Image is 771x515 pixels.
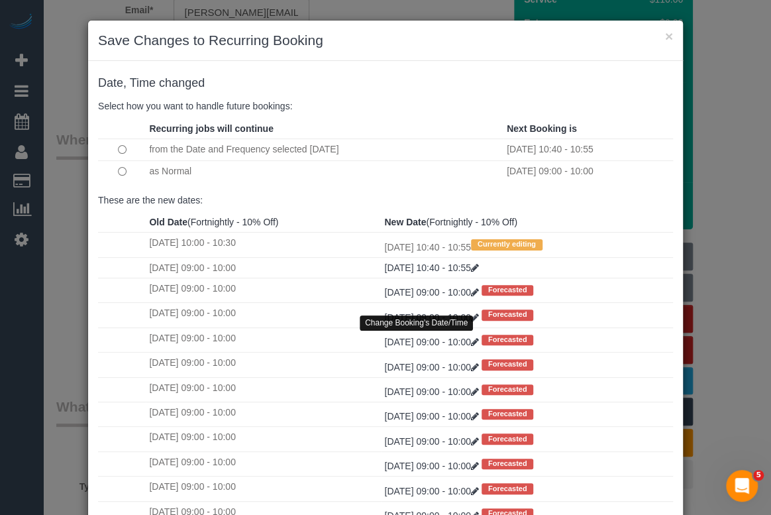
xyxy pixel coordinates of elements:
strong: Next Booking is [507,123,577,134]
strong: New Date [384,217,426,227]
a: [DATE] 09:00 - 10:00 [384,486,481,496]
span: Date, Time [98,76,156,89]
span: Forecasted [482,384,534,395]
td: [DATE] 10:40 - 10:55 [503,139,673,160]
td: as Normal [146,160,503,182]
td: [DATE] 09:00 - 10:00 [146,353,381,377]
span: Forecasted [482,483,534,494]
p: These are the new dates: [98,194,673,207]
td: [DATE] 09:00 - 10:00 [146,477,381,501]
strong: Old Date [149,217,187,227]
div: Change Booking's Date/Time [360,315,473,331]
td: [DATE] 09:00 - 10:00 [146,327,381,352]
a: [DATE] 09:00 - 10:00 [384,436,481,447]
h4: changed [98,77,673,90]
span: Forecasted [482,285,534,296]
td: [DATE] 09:00 - 10:00 [503,160,673,182]
td: [DATE] 09:00 - 10:00 [146,278,381,302]
iframe: Intercom live chat [726,470,758,502]
button: × [665,29,673,43]
td: from the Date and Frequency selected [DATE] [146,139,503,160]
a: [DATE] 09:00 - 10:00 [384,287,481,298]
a: [DATE] 09:00 - 10:00 [384,337,481,347]
h3: Save Changes to Recurring Booking [98,30,673,50]
a: [DATE] 09:00 - 10:00 [384,411,481,422]
a: [DATE] 09:00 - 10:00 [384,362,481,372]
td: [DATE] 10:00 - 10:30 [146,233,381,257]
span: Forecasted [482,359,534,370]
a: [DATE] 10:40 - 10:55 [384,262,478,273]
strong: Recurring jobs will continue [149,123,273,134]
a: [DATE] 09:00 - 10:00 [384,386,481,397]
td: [DATE] 09:00 - 10:00 [146,257,381,278]
p: Select how you want to handle future bookings: [98,99,673,113]
td: [DATE] 09:00 - 10:00 [146,451,381,476]
span: Forecasted [482,310,534,320]
a: [DATE] 09:00 - 10:00 [384,461,481,471]
span: Forecasted [482,409,534,420]
td: [DATE] 09:00 - 10:00 [146,402,381,426]
td: [DATE] 09:00 - 10:00 [146,377,381,402]
span: Forecasted [482,433,534,444]
td: [DATE] 09:00 - 10:00 [146,427,381,451]
a: [DATE] 09:00 - 10:00 [384,312,481,323]
th: (Fortnightly - 10% Off) [146,212,381,233]
td: [DATE] 09:00 - 10:00 [146,303,381,327]
span: Forecasted [482,335,534,345]
span: Currently editing [471,239,542,250]
span: 5 [753,470,764,481]
td: [DATE] 10:40 - 10:55 [381,233,673,257]
span: Forecasted [482,459,534,469]
th: (Fortnightly - 10% Off) [381,212,673,233]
